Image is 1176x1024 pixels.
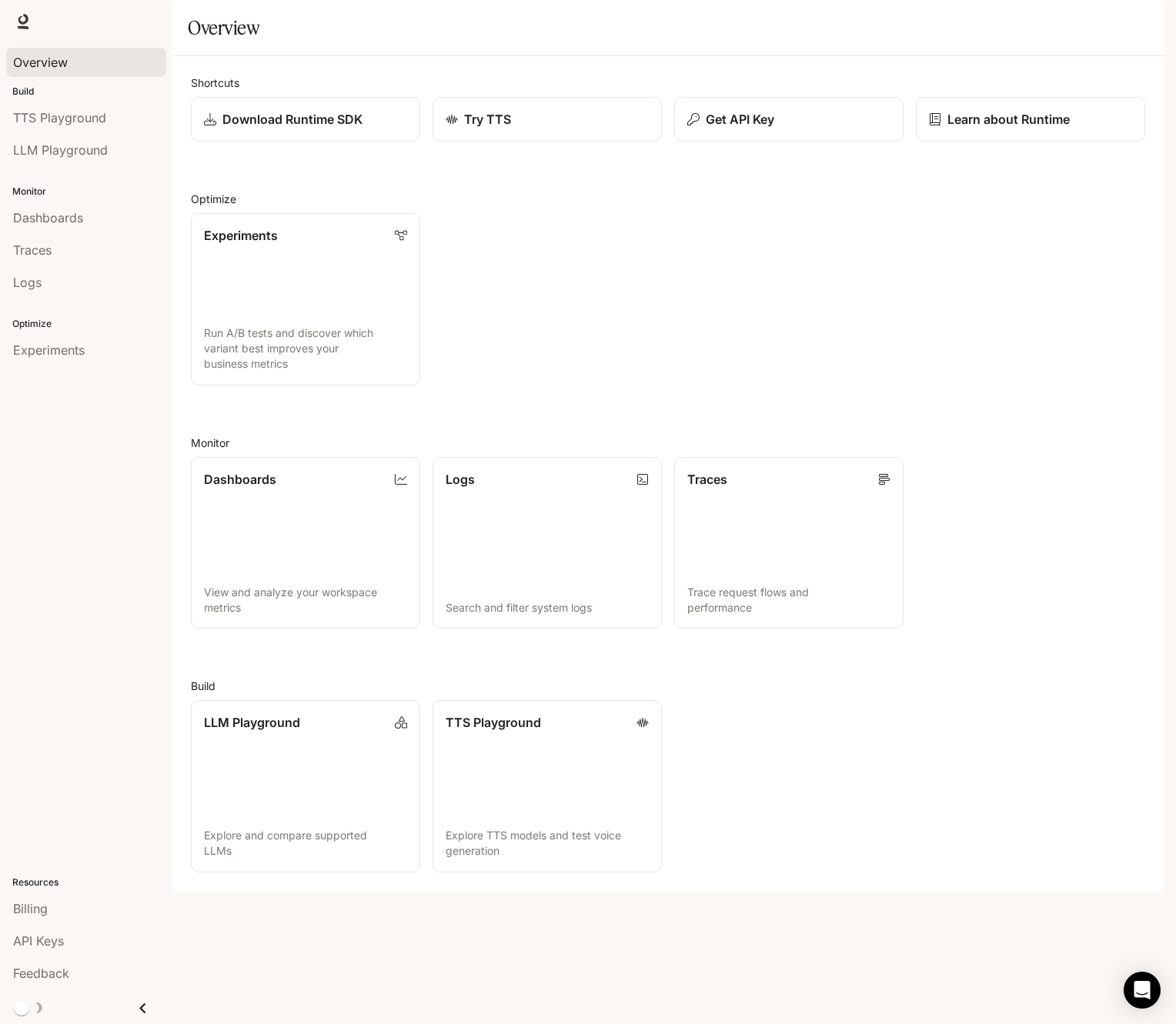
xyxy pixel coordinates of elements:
p: Run A/B tests and discover which variant best improves your business metrics [204,325,407,372]
p: TTS Playground [446,713,541,732]
a: LLM PlaygroundExplore and compare supported LLMs [191,700,420,872]
a: Download Runtime SDK [191,97,420,142]
p: Dashboards [204,470,276,489]
p: Logs [446,470,475,489]
p: Download Runtime SDK [222,110,362,128]
a: Try TTS [433,97,662,142]
a: LogsSearch and filter system logs [433,457,662,629]
p: View and analyze your workspace metrics [204,585,407,615]
button: Get API Key [674,97,904,142]
p: Get API Key [706,110,774,128]
h1: Overview [188,12,259,43]
p: Traces [687,470,727,489]
a: ExperimentsRun A/B tests and discover which variant best improves your business metrics [191,213,420,385]
p: Trace request flows and performance [687,585,890,615]
h2: Monitor [191,435,1145,451]
p: Try TTS [464,110,511,128]
h2: Optimize [191,191,1145,207]
p: Explore and compare supported LLMs [204,828,407,859]
a: Learn about Runtime [916,97,1145,142]
a: TracesTrace request flows and performance [674,457,904,629]
a: DashboardsView and analyze your workspace metrics [191,457,420,629]
p: LLM Playground [204,713,300,732]
div: Open Intercom Messenger [1124,972,1161,1009]
h2: Shortcuts [191,75,1145,91]
p: Search and filter system logs [446,600,649,615]
p: Explore TTS models and test voice generation [446,828,649,859]
a: TTS PlaygroundExplore TTS models and test voice generation [433,700,662,872]
h2: Build [191,678,1145,694]
p: Experiments [204,226,278,245]
p: Learn about Runtime [947,110,1070,128]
